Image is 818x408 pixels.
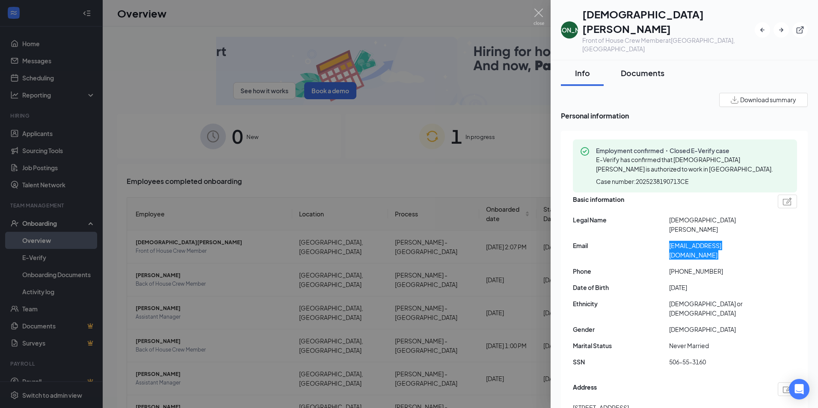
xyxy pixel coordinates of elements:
[582,7,755,36] h1: [DEMOGRAPHIC_DATA][PERSON_NAME]
[719,93,808,107] button: Download summary
[545,26,594,34] div: [PERSON_NAME]
[561,110,808,121] span: Personal information
[573,266,669,276] span: Phone
[669,215,765,234] span: [DEMOGRAPHIC_DATA][PERSON_NAME]
[740,95,796,104] span: Download summary
[580,146,590,157] svg: CheckmarkCircle
[669,325,765,334] span: [DEMOGRAPHIC_DATA]
[796,26,804,34] svg: ExternalLink
[777,26,785,34] svg: ArrowRight
[758,26,767,34] svg: ArrowLeftNew
[596,146,790,155] span: Employment confirmed・Closed E-Verify case
[669,283,765,292] span: [DATE]
[573,325,669,334] span: Gender
[669,299,765,318] span: [DEMOGRAPHIC_DATA] or [DEMOGRAPHIC_DATA]
[582,36,755,53] div: Front of House Crew Member at [GEOGRAPHIC_DATA], [GEOGRAPHIC_DATA]
[573,283,669,292] span: Date of Birth
[573,341,669,350] span: Marital Status
[669,341,765,350] span: Never Married
[774,22,789,38] button: ArrowRight
[755,22,770,38] button: ArrowLeftNew
[669,266,765,276] span: [PHONE_NUMBER]
[621,68,664,78] div: Documents
[573,357,669,367] span: SSN
[573,215,669,225] span: Legal Name
[573,382,597,396] span: Address
[669,357,765,367] span: 506-55-3160
[573,195,624,208] span: Basic information
[569,68,595,78] div: Info
[573,299,669,308] span: Ethnicity
[596,177,689,186] span: Case number: 2025238190713CE
[596,156,773,173] span: E-Verify has confirmed that [DEMOGRAPHIC_DATA][PERSON_NAME] is authorized to work in [GEOGRAPHIC_...
[792,22,808,38] button: ExternalLink
[789,379,809,399] div: Open Intercom Messenger
[669,241,765,260] span: [EMAIL_ADDRESS][DOMAIN_NAME]
[573,241,669,250] span: Email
